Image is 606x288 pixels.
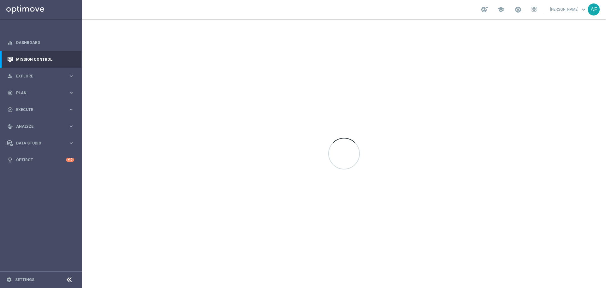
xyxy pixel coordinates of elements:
[588,3,600,15] div: AF
[7,73,13,79] i: person_search
[7,34,74,51] div: Dashboard
[7,107,68,113] div: Execute
[7,51,74,68] div: Mission Control
[7,157,74,162] button: lightbulb Optibot +10
[7,151,74,168] div: Optibot
[16,125,68,128] span: Analyze
[68,73,74,79] i: keyboard_arrow_right
[7,57,74,62] button: Mission Control
[16,51,74,68] a: Mission Control
[7,90,13,96] i: gps_fixed
[7,124,68,129] div: Analyze
[7,40,74,45] button: equalizer Dashboard
[7,73,68,79] div: Explore
[7,124,13,129] i: track_changes
[16,34,74,51] a: Dashboard
[16,151,66,168] a: Optibot
[7,90,68,96] div: Plan
[16,108,68,112] span: Execute
[15,278,34,282] a: Settings
[7,140,68,146] div: Data Studio
[66,158,74,162] div: +10
[7,124,74,129] button: track_changes Analyze keyboard_arrow_right
[550,5,588,14] a: [PERSON_NAME]keyboard_arrow_down
[580,6,587,13] span: keyboard_arrow_down
[7,107,74,112] button: play_circle_outline Execute keyboard_arrow_right
[68,140,74,146] i: keyboard_arrow_right
[16,91,68,95] span: Plan
[7,90,74,95] button: gps_fixed Plan keyboard_arrow_right
[7,107,13,113] i: play_circle_outline
[7,74,74,79] button: person_search Explore keyboard_arrow_right
[497,6,504,13] span: school
[68,107,74,113] i: keyboard_arrow_right
[16,74,68,78] span: Explore
[16,141,68,145] span: Data Studio
[7,141,74,146] button: Data Studio keyboard_arrow_right
[6,277,12,283] i: settings
[68,123,74,129] i: keyboard_arrow_right
[68,90,74,96] i: keyboard_arrow_right
[7,40,13,46] i: equalizer
[7,157,13,163] i: lightbulb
